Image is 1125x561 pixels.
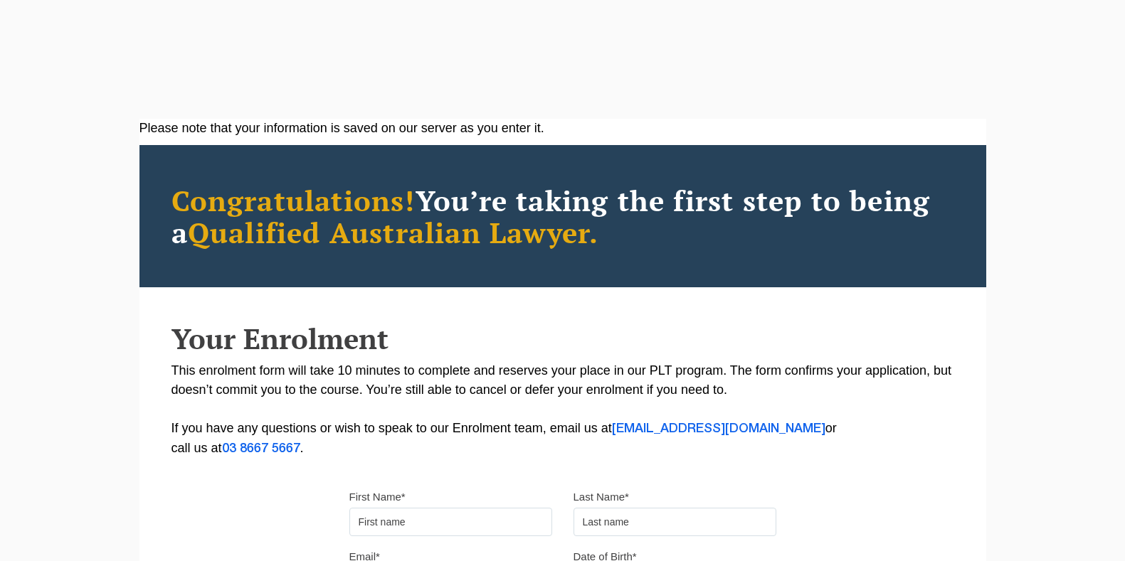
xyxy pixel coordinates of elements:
input: Last name [574,508,776,536]
label: Last Name* [574,490,629,504]
span: Congratulations! [171,181,416,219]
div: Please note that your information is saved on our server as you enter it. [139,119,986,138]
a: 03 8667 5667 [222,443,300,454]
span: Qualified Australian Lawyer. [188,213,599,251]
p: This enrolment form will take 10 minutes to complete and reserves your place in our PLT program. ... [171,361,954,459]
input: First name [349,508,552,536]
h2: You’re taking the first step to being a [171,184,954,248]
a: [EMAIL_ADDRESS][DOMAIN_NAME] [612,423,825,434]
h2: Your Enrolment [171,323,954,354]
label: First Name* [349,490,406,504]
